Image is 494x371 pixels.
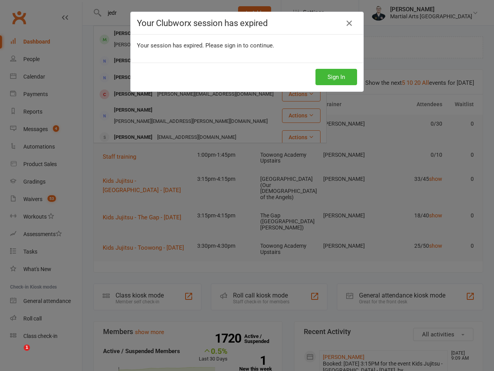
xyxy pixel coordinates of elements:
[315,69,357,85] button: Sign In
[137,42,274,49] span: Your session has expired. Please sign in to continue.
[343,17,356,30] a: Close
[24,345,30,351] span: 1
[137,18,357,28] h4: Your Clubworx session has expired
[8,345,26,363] iframe: Intercom live chat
